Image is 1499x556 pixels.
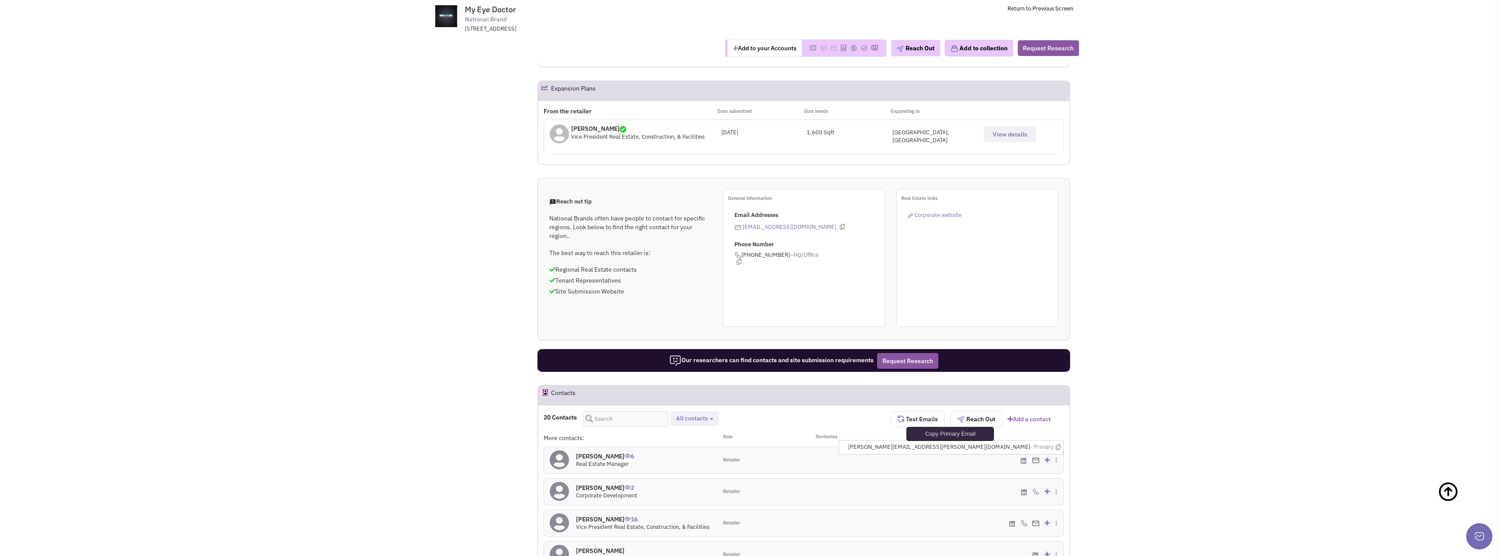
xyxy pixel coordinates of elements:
span: National Brand [465,15,507,24]
p: National Brands often have people to contact for specific regions. Look below to find the right c... [549,214,711,240]
button: Add to collection [944,40,1013,56]
button: All contacts [674,414,716,423]
span: Corporate Development [576,492,637,499]
img: Email%20Icon.png [1032,521,1039,526]
h4: [PERSON_NAME] [576,515,709,523]
div: More contacts: [544,434,717,442]
img: icon-phone.png [734,252,741,259]
h2: Contacts [551,385,576,405]
span: Our researchers can find contacts and site submission requirements [669,356,874,364]
p: Expanding in [891,107,977,115]
img: icon-collection-lavender.png [950,45,958,52]
a: Return to Previous Screen [1008,5,1073,12]
input: Search [583,411,668,427]
button: Request Research [1018,40,1079,56]
button: Reach Out [891,40,940,56]
span: All contacts [676,415,708,422]
span: [PHONE_NUMBER] [734,251,885,265]
span: Vice President Real Estate, Construction, & Facilities [576,523,709,531]
span: [PERSON_NAME][EMAIL_ADDRESS][PERSON_NAME][DOMAIN_NAME] [848,443,1060,451]
a: Back To Top [1438,472,1481,529]
p: Real Estate links [901,194,1058,203]
h4: 20 Contacts [544,413,577,421]
span: - Primary [1030,443,1053,451]
p: Email Addresses [734,211,885,220]
h2: Expansion Plans [551,81,596,100]
button: View details [984,126,1036,142]
button: Reach Out [950,411,1002,427]
img: icon-UserInteraction.png [625,485,631,490]
img: plane.png [896,45,903,52]
img: plane.png [957,416,964,423]
img: Please add to your accounts [830,45,837,52]
span: 2 [625,477,634,492]
img: icon-email-active-16.png [734,224,741,231]
span: Retailer [723,520,740,527]
span: Real Estate Manager [576,460,629,468]
div: 1,600 Sqft [807,129,892,137]
div: [DATE] [721,129,807,137]
p: The best way to reach this retailer is: [549,248,711,257]
img: Email%20Icon.png [1032,458,1039,463]
div: Copy Primary Email [906,427,994,441]
img: icon-phone.png [1021,520,1028,527]
span: Retailer [723,488,740,495]
p: From the retailer [544,107,717,115]
img: Please add to your accounts [860,45,867,52]
p: Regional Real Estate contacts [549,265,711,274]
p: General information [728,194,885,203]
img: Please add to your accounts [820,45,827,52]
p: [PERSON_NAME] [571,124,705,133]
p: Phone Number [734,241,885,249]
span: View details [993,130,1027,138]
a: [EMAIL_ADDRESS][DOMAIN_NAME] [743,223,836,231]
img: icon-UserInteraction.png [625,517,631,521]
span: Corporate website [914,211,962,219]
button: Add to your Accounts [727,40,802,56]
a: Corporate website [908,211,962,219]
h4: [PERSON_NAME] [576,452,634,460]
span: –HQ/Office [790,251,818,259]
span: Vice President Real Estate, Construction, & Facilities [571,133,705,140]
button: Test Emails [891,411,945,427]
img: icon-verified.png [620,126,626,133]
span: Retailer [723,457,740,464]
span: My Eye Doctor [465,4,516,14]
p: Date submitted [717,107,804,115]
p: Site Submission Website [549,287,711,296]
h4: [PERSON_NAME] [576,547,661,555]
p: Size needs [804,107,891,115]
span: 6 [625,446,634,460]
div: Role [717,434,804,442]
a: Add a contact [1008,415,1051,423]
img: reachlinkicon.png [908,213,913,218]
img: Please add to your accounts [850,45,857,52]
span: 16 [625,509,638,523]
img: icon-phone.png [1032,488,1039,495]
button: Request Research [877,353,938,369]
img: icon-UserInteraction.png [625,454,631,458]
span: Reach out tip [549,198,592,205]
div: Territories [804,434,891,442]
div: [STREET_ADDRESS] [465,25,693,33]
h4: [PERSON_NAME] [576,484,637,492]
img: icon-researcher-20.png [669,355,681,367]
span: Test Emails [904,415,938,423]
p: Tenant Representatives [549,276,711,285]
img: Please add to your accounts [871,45,878,52]
div: [GEOGRAPHIC_DATA],[GEOGRAPHIC_DATA] [892,129,978,145]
